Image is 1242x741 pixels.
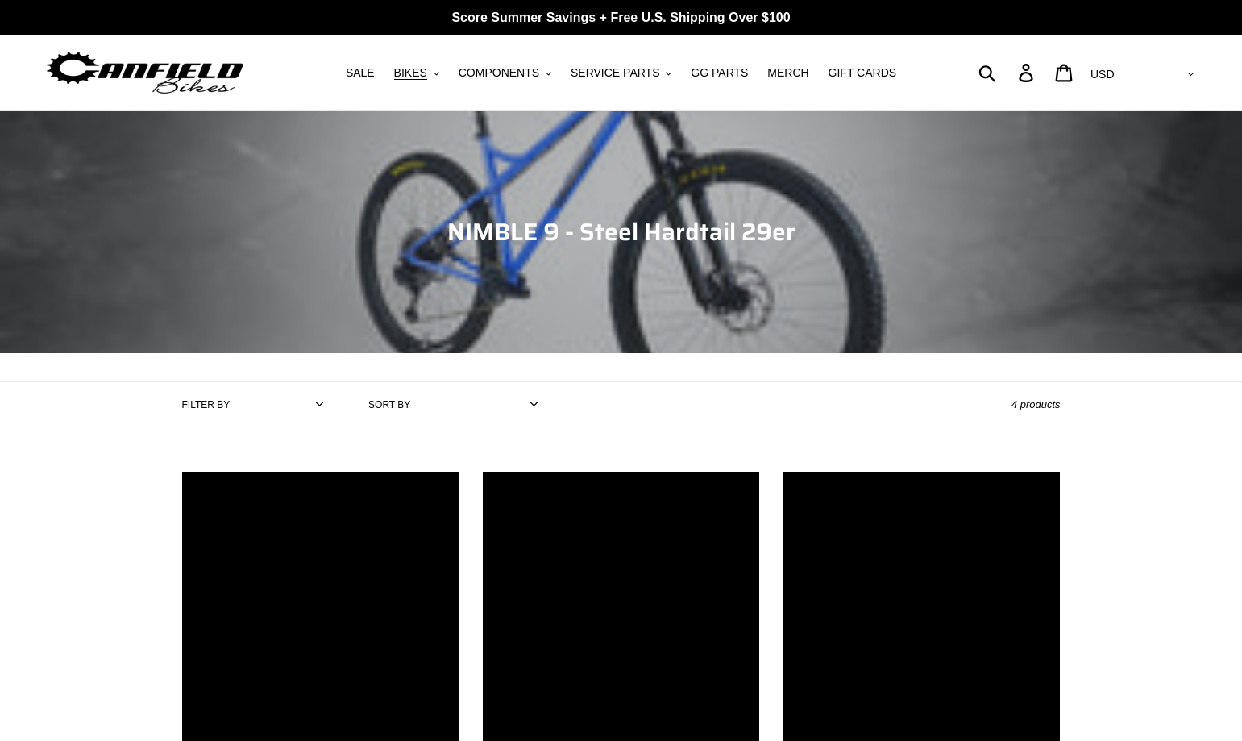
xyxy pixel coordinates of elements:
[368,398,410,412] label: Sort by
[1011,398,1061,410] span: 4 products
[683,62,756,84] a: GG PARTS
[691,66,748,80] span: GG PARTS
[346,66,375,80] span: SALE
[571,66,659,80] span: SERVICE PARTS
[563,62,679,84] button: SERVICE PARTS
[386,62,447,84] button: BIKES
[767,66,808,80] span: MERCH
[182,398,231,412] label: Filter by
[987,55,1028,90] input: Search
[820,62,905,84] a: GIFT CARDS
[829,66,897,80] span: GIFT CARDS
[338,62,383,84] a: SALE
[759,62,816,84] a: MERCH
[451,62,559,84] button: COMPONENTS
[459,66,539,80] span: COMPONENTS
[447,213,795,251] span: NIMBLE 9 - Steel Hardtail 29er
[394,66,427,80] span: BIKES
[44,48,246,98] img: Canfield Bikes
